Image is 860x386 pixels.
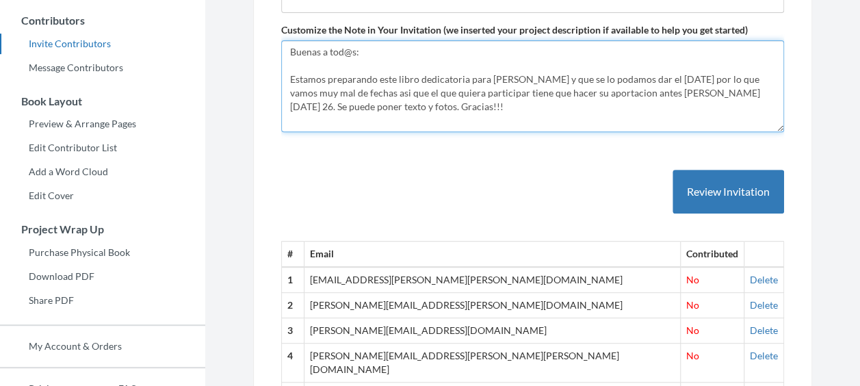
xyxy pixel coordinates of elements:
span: No [686,299,699,311]
span: No [686,274,699,285]
th: Contributed [681,242,744,267]
th: # [282,242,304,267]
a: Delete [750,324,778,336]
th: 2 [282,293,304,318]
th: Email [304,242,681,267]
td: [PERSON_NAME][EMAIL_ADDRESS][PERSON_NAME][DOMAIN_NAME] [304,293,681,318]
label: Customize the Note in Your Invitation (we inserted your project description if available to help ... [281,23,748,37]
th: 1 [282,267,304,292]
a: Delete [750,350,778,361]
th: 3 [282,318,304,344]
button: Review Invitation [673,170,784,214]
textarea: Buenas a tod@s: Estamos preparando este libro dedicatoria para [PERSON_NAME] y que se lo podamos ... [281,40,784,132]
td: [EMAIL_ADDRESS][PERSON_NAME][PERSON_NAME][DOMAIN_NAME] [304,267,681,292]
h3: Book Layout [1,95,205,107]
h3: Contributors [1,14,205,27]
a: Delete [750,299,778,311]
td: [PERSON_NAME][EMAIL_ADDRESS][DOMAIN_NAME] [304,318,681,344]
span: No [686,350,699,361]
th: 4 [282,344,304,383]
span: No [686,324,699,336]
a: Delete [750,274,778,285]
h3: Project Wrap Up [1,223,205,235]
td: [PERSON_NAME][EMAIL_ADDRESS][PERSON_NAME][PERSON_NAME][DOMAIN_NAME] [304,344,681,383]
span: Support [27,10,77,22]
